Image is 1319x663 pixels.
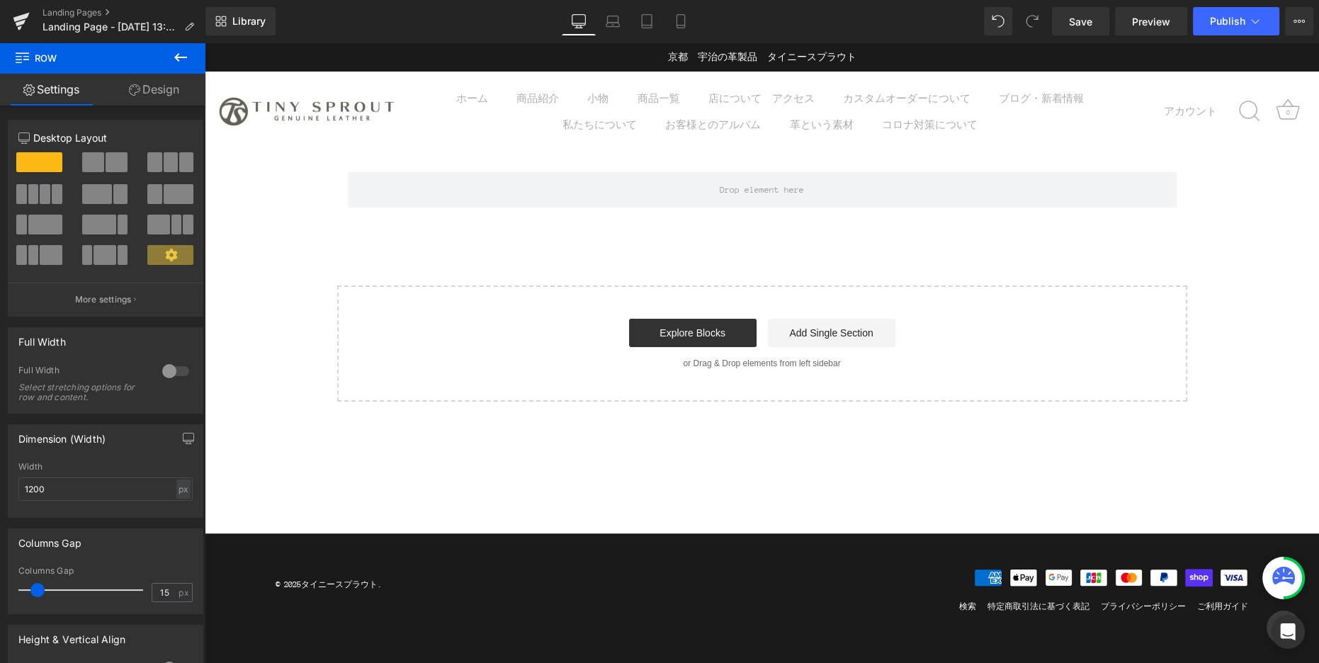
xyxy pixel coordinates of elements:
[1132,14,1170,29] span: Preview
[424,276,552,305] a: Explore Blocks
[14,42,156,74] span: Row
[18,130,193,145] p: Desktop Layout
[664,7,698,35] a: Mobile
[783,560,885,569] a: 特定商取引法に基づく表記
[1271,615,1305,649] div: Open Intercom Messenger
[596,7,630,35] a: Laptop
[43,7,205,18] a: Landing Pages
[563,276,691,305] a: Add Single Section
[71,538,177,547] span: © 2025 .
[232,15,266,28] span: Library
[1285,7,1313,35] button: More
[18,365,148,380] div: Full Width
[896,560,981,569] a: プライバシーポリシー
[18,529,81,549] div: Columns Gap
[1115,7,1187,35] a: Preview
[96,538,173,547] a: タイニースプラウト
[9,283,203,316] button: More settings
[18,382,146,402] div: Select stretching options for row and content.
[103,74,205,106] a: Design
[18,462,193,472] div: Width
[1018,7,1046,35] button: Redo
[176,480,191,499] div: px
[1210,16,1245,27] span: Publish
[75,293,132,306] p: More settings
[630,7,664,35] a: Tablet
[1193,7,1279,35] button: Publish
[205,7,276,35] a: New Library
[18,625,125,645] div: Height & Vertical Align
[562,7,596,35] a: Desktop
[754,560,771,569] a: 検索
[18,566,193,576] div: Columns Gap
[155,316,960,326] p: or Drag & Drop elements from left sidebar
[18,425,106,445] div: Dimension (Width)
[984,7,1012,35] button: Undo
[18,477,193,501] input: auto
[179,588,191,597] span: px
[43,21,179,33] span: Landing Page - [DATE] 13:28:39
[18,328,66,348] div: Full Width
[1069,14,1092,29] span: Save
[992,560,1043,569] a: ご利用ガイド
